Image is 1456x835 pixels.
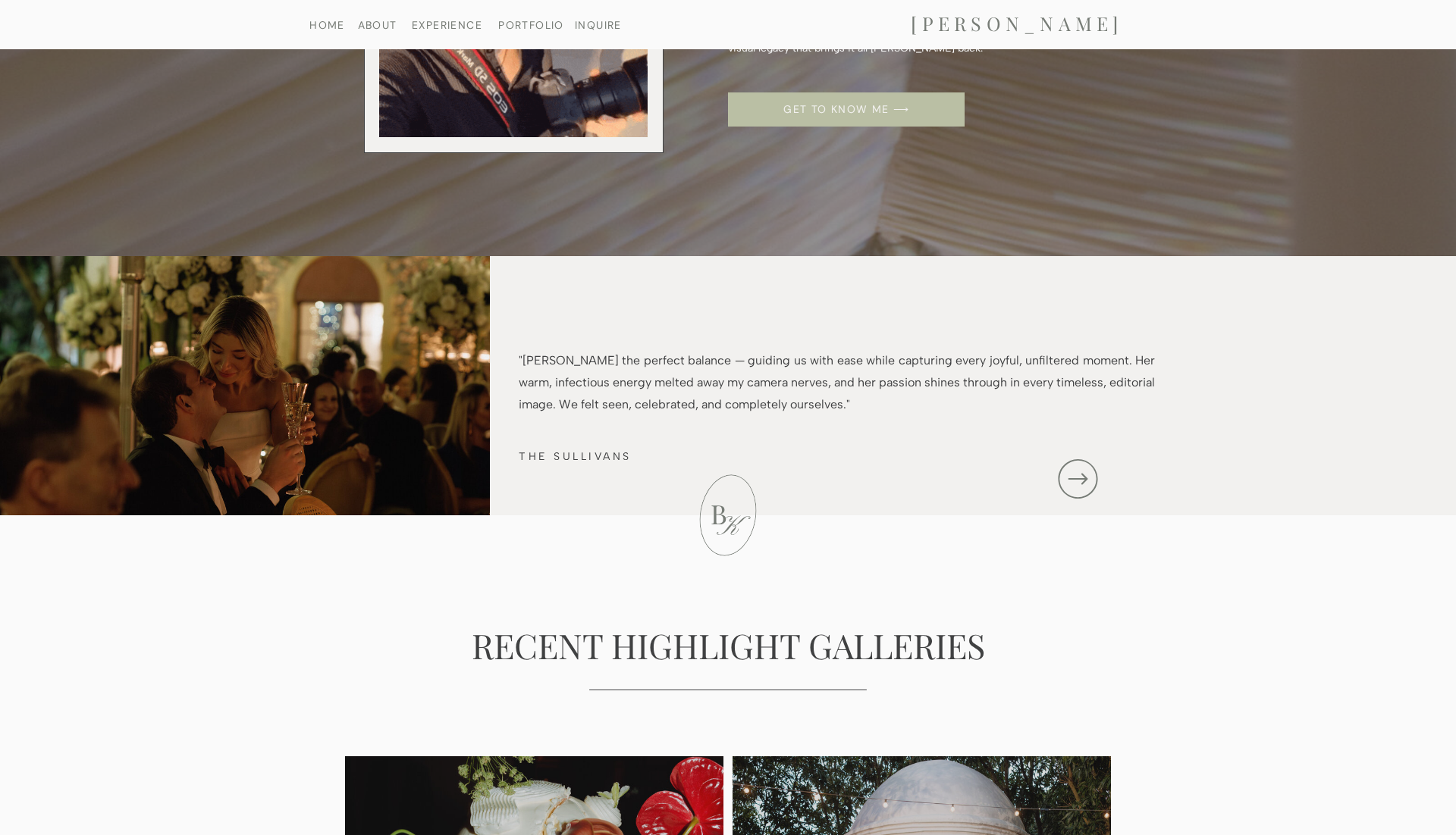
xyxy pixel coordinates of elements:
a: GET TO KNOW ME ⟶ [767,104,927,116]
h1: K [717,513,745,546]
a: HOME [288,20,366,30]
a: PORTFOLIO [492,20,570,30]
a: [PERSON_NAME] [864,12,1169,37]
h2: B [704,498,733,523]
a: INQUIRE [570,20,626,30]
h3: THE SULLIVANS [519,447,761,464]
h2: RECENT HIGHLIGHT GALLERIES [463,624,993,668]
h2: "[PERSON_NAME] the perfect balance — guiding us with ease while capturing every joyful, unfiltere... [519,350,1155,421]
a: ABOUT [338,20,416,30]
a: EXPERIENCE [408,20,486,30]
